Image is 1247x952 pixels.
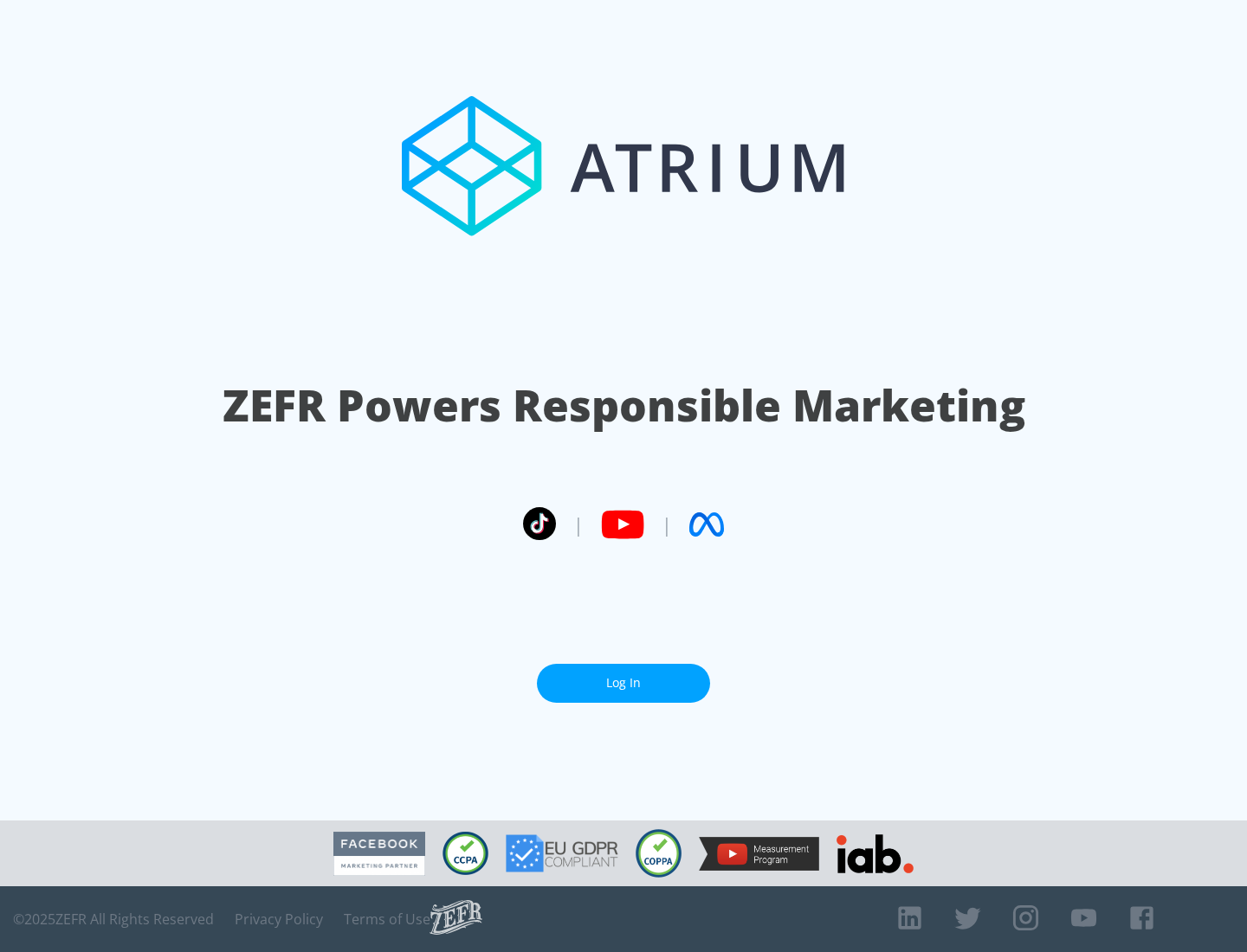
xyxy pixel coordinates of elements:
a: Terms of Use [344,910,430,928]
img: YouTube Measurement Program [699,837,819,871]
img: CCPA Compliant [443,832,488,875]
span: | [662,511,672,537]
a: Log In [537,664,710,703]
h1: ZEFR Powers Responsible Marketing [223,376,1025,435]
img: Facebook Marketing Partner [333,832,425,876]
a: Privacy Policy [235,910,323,928]
span: | [573,511,584,537]
img: COPPA Compliant [636,829,682,878]
span: © 2025 ZEFR All Rights Reserved [13,910,214,928]
img: GDPR Compliant [506,834,618,872]
img: IAB [837,834,914,873]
